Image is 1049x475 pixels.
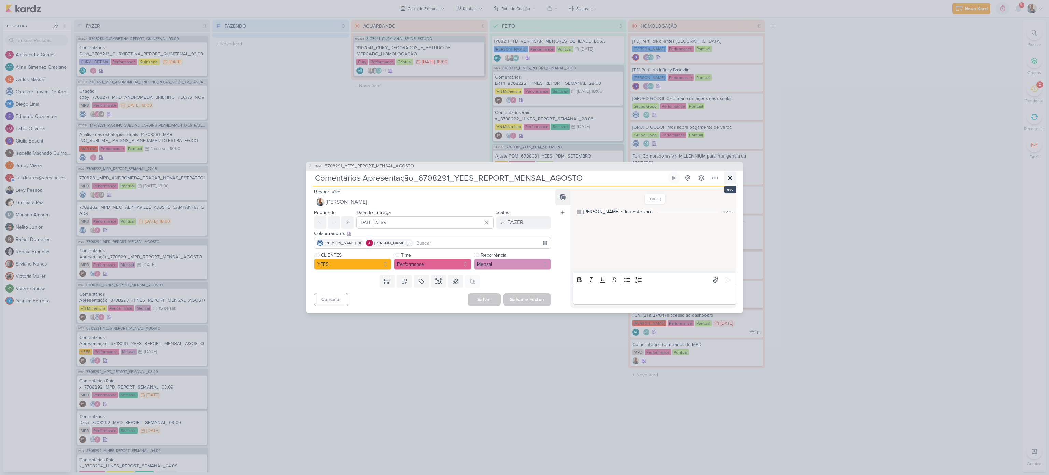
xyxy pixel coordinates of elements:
[573,273,736,286] div: Editor toolbar
[320,252,391,259] label: CLIENTES
[474,259,551,270] button: Mensal
[314,164,323,169] span: IM78
[316,198,324,206] img: Iara Santos
[573,286,736,305] div: Editor editing area: main
[326,198,367,206] span: [PERSON_NAME]
[507,218,523,227] div: FAZER
[400,252,471,259] label: Time
[325,240,356,246] span: [PERSON_NAME]
[356,209,391,215] label: Data de Entrega
[496,216,551,229] button: FAZER
[415,239,549,247] input: Buscar
[496,209,509,215] label: Status
[724,186,736,193] div: esc
[366,240,373,246] img: Alessandra Gomes
[313,172,667,184] input: Kard Sem Título
[671,175,677,181] div: Ligar relógio
[314,230,551,237] div: Colaboradores
[314,196,551,208] button: [PERSON_NAME]
[394,259,471,270] button: Performance
[356,216,494,229] input: Select a date
[314,293,348,306] button: Cancelar
[314,189,341,195] label: Responsável
[480,252,551,259] label: Recorrência
[374,240,405,246] span: [PERSON_NAME]
[325,163,414,170] span: 6708291_YEES_REPORT_MENSAL_AGOSTO
[309,163,414,170] button: IM78 6708291_YEES_REPORT_MENSAL_AGOSTO
[583,208,653,215] div: [PERSON_NAME] criou este kard
[314,259,391,270] button: YEES
[317,240,323,246] img: Caroline Traven De Andrade
[723,209,733,215] div: 15:36
[314,209,336,215] label: Prioridade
